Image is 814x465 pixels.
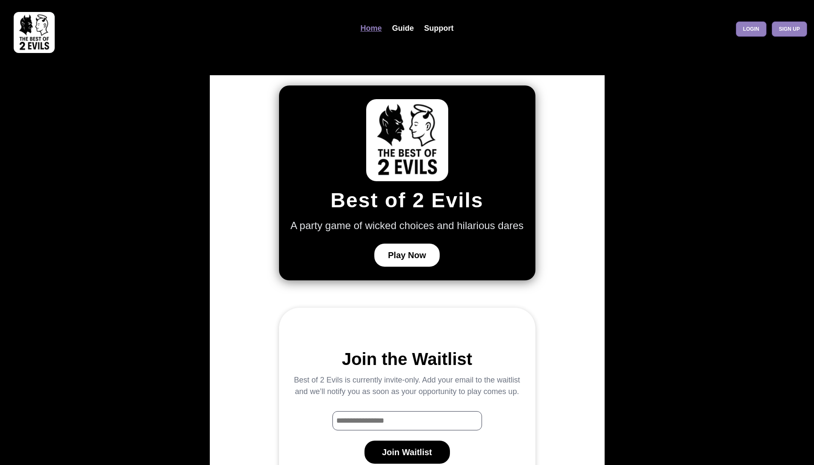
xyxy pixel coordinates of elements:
a: Guide [387,19,419,38]
img: best of 2 evils logo [14,12,55,53]
img: Best of 2 Evils Logo [366,99,448,181]
p: Best of 2 Evils is currently invite-only. Add your email to the waitlist and we’ll notify you as ... [293,374,522,397]
input: Waitlist Email Input [332,411,482,430]
button: Join Waitlist [364,441,450,464]
a: Support [419,19,459,38]
p: A party game of wicked choices and hilarious dares [291,218,524,233]
a: Home [355,19,387,38]
button: Play Now [374,244,440,267]
h1: Best of 2 Evils [330,188,483,213]
a: Login [736,21,767,37]
h2: Join the Waitlist [342,349,472,369]
a: Sign up [772,21,807,37]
